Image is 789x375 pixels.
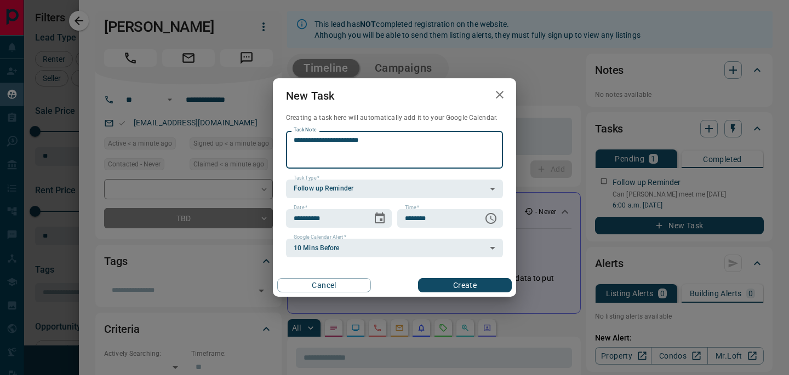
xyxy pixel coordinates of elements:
p: Creating a task here will automatically add it to your Google Calendar. [286,113,503,123]
label: Task Note [294,126,316,134]
div: 10 Mins Before [286,239,503,257]
h2: New Task [273,78,347,113]
label: Date [294,204,307,211]
button: Choose time, selected time is 6:00 AM [480,207,502,229]
label: Time [405,204,419,211]
label: Task Type [294,175,319,182]
button: Create [418,278,512,292]
button: Choose date, selected date is Aug 15, 2025 [369,207,391,229]
button: Cancel [277,278,371,292]
div: Follow up Reminder [286,180,503,198]
label: Google Calendar Alert [294,234,346,241]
